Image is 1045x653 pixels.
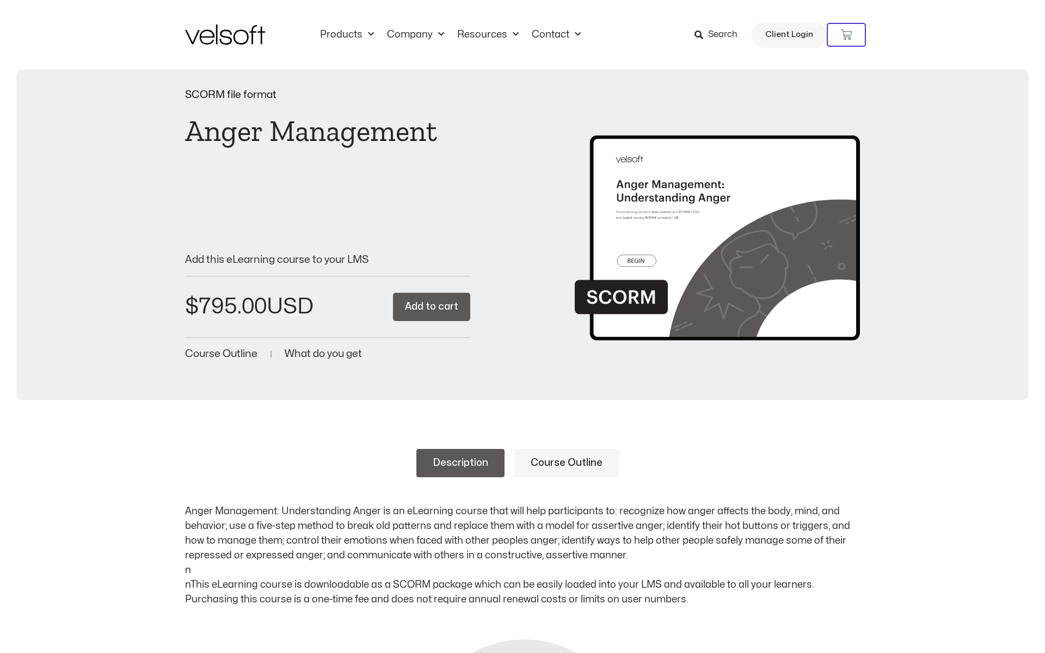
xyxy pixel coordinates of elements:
nav: Menu [313,29,587,41]
span: Search [708,28,737,42]
a: Description [416,449,505,477]
a: Search [694,26,745,44]
button: Add to cart [393,293,470,322]
h1: Anger Management [185,116,470,146]
a: What do you get [285,349,362,359]
a: Course Outline [514,449,619,477]
span: $ [185,296,199,317]
p: Anger Management: Understanding Anger is an eLearning course that will help participants to: reco... [185,504,860,607]
a: ProductsMenu Toggle [313,29,380,41]
img: Second Product Image [575,102,860,350]
a: ContactMenu Toggle [525,29,587,41]
a: Client Login [752,22,827,48]
a: CompanyMenu Toggle [380,29,451,41]
span: Client Login [765,28,813,42]
p: SCORM file format [185,90,470,100]
a: ResourcesMenu Toggle [451,29,525,41]
bdi: 795.00 [185,296,267,317]
a: Course Outline [185,349,257,359]
p: Add this eLearning course to your LMS [185,255,470,265]
img: Velsoft Training Materials [185,24,265,45]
